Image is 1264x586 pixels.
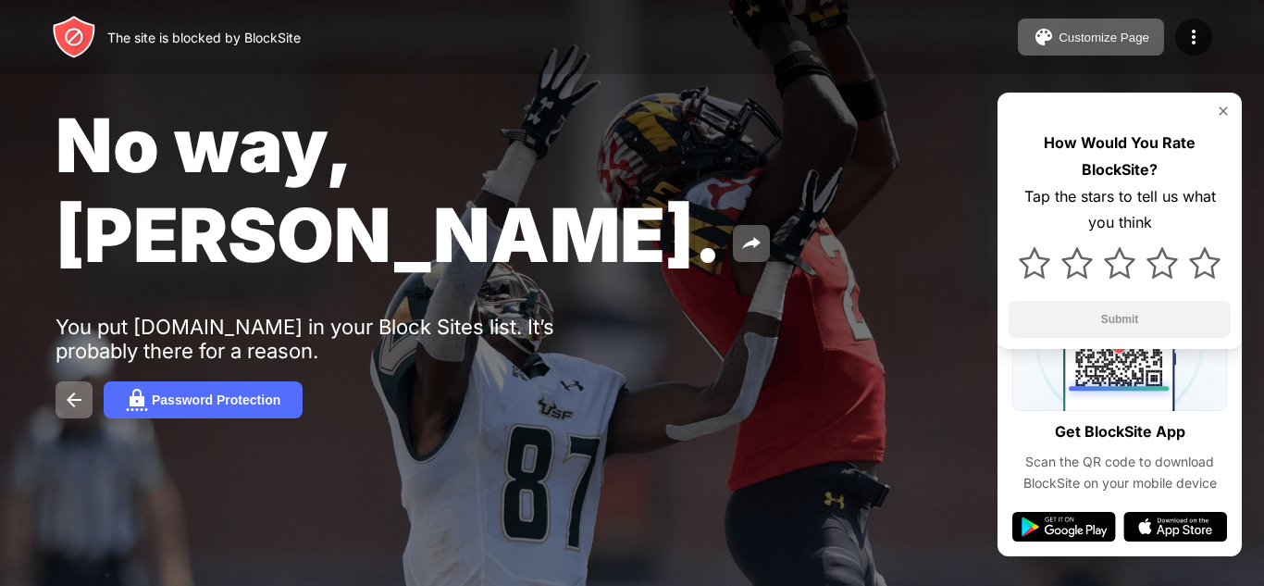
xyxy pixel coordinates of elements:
[1189,247,1221,279] img: star.svg
[1061,247,1093,279] img: star.svg
[1018,19,1164,56] button: Customize Page
[1019,247,1050,279] img: star.svg
[56,100,722,280] span: No way, [PERSON_NAME].
[52,15,96,59] img: header-logo.svg
[740,232,762,255] img: share.svg
[152,393,280,407] div: Password Protection
[1009,183,1231,237] div: Tap the stars to tell us what you think
[1146,247,1178,279] img: star.svg
[1059,31,1149,44] div: Customize Page
[107,30,301,45] div: The site is blocked by BlockSite
[56,315,627,363] div: You put [DOMAIN_NAME] in your Block Sites list. It’s probably there for a reason.
[1009,301,1231,338] button: Submit
[126,389,148,411] img: password.svg
[63,389,85,411] img: back.svg
[104,381,303,418] button: Password Protection
[1216,104,1231,118] img: rate-us-close.svg
[1012,512,1116,542] img: google-play.svg
[1183,26,1205,48] img: menu-icon.svg
[1104,247,1135,279] img: star.svg
[1123,512,1227,542] img: app-store.svg
[1009,130,1231,183] div: How Would You Rate BlockSite?
[1033,26,1055,48] img: pallet.svg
